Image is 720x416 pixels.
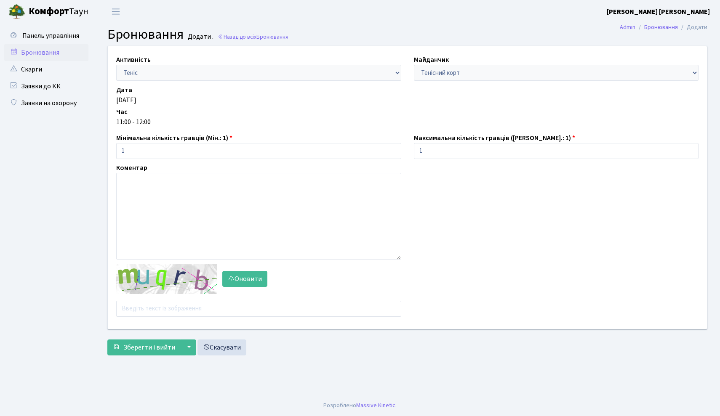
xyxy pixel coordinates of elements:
b: Комфорт [29,5,69,18]
div: Розроблено . [323,401,397,410]
label: Коментар [116,163,147,173]
img: default [116,264,217,294]
label: Мінімальна кількість гравців (Мін.: 1) [116,133,232,143]
small: Додати . [186,33,213,41]
a: Скарги [4,61,88,78]
img: logo.png [8,3,25,20]
div: 11:00 - 12:00 [116,117,699,127]
button: Оновити [222,271,267,287]
button: Переключити навігацію [105,5,126,19]
span: Зберегти і вийти [123,343,175,352]
a: Назад до всіхБронювання [218,33,288,41]
a: Заявки на охорону [4,95,88,111]
b: [PERSON_NAME] [PERSON_NAME] [607,7,710,16]
a: Admin [620,23,635,32]
span: Бронювання [107,25,184,44]
li: Додати [678,23,707,32]
a: [PERSON_NAME] [PERSON_NAME] [607,7,710,17]
a: Панель управління [4,27,88,44]
button: Зберегти і вийти [107,339,181,355]
label: Майданчик [414,55,449,65]
input: Введіть текст із зображення [116,301,401,317]
a: Бронювання [4,44,88,61]
a: Бронювання [644,23,678,32]
a: Massive Kinetic [356,401,395,410]
span: Панель управління [22,31,79,40]
label: Максимальна кількість гравців ([PERSON_NAME].: 1) [414,133,575,143]
label: Час [116,107,128,117]
span: Таун [29,5,88,19]
label: Дата [116,85,132,95]
span: Бронювання [256,33,288,41]
nav: breadcrumb [607,19,720,36]
a: Скасувати [197,339,246,355]
a: Заявки до КК [4,78,88,95]
label: Активність [116,55,151,65]
div: [DATE] [116,95,699,105]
